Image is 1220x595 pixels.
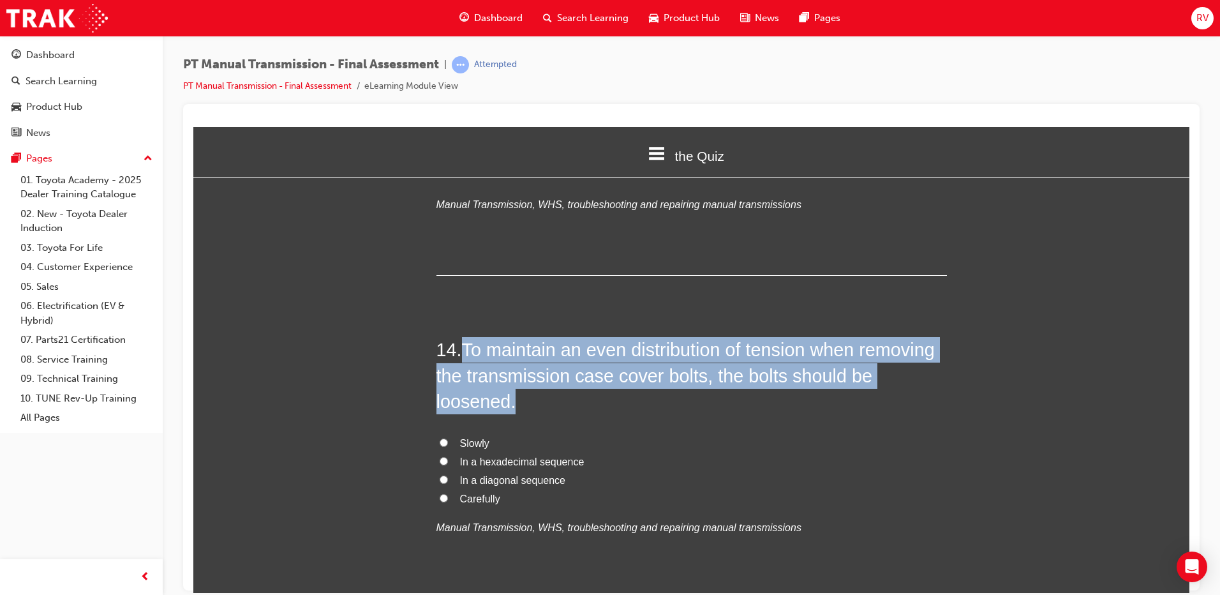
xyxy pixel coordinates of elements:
[15,277,158,297] a: 05. Sales
[11,128,21,139] span: news-icon
[5,147,158,170] button: Pages
[6,4,108,33] img: Trak
[474,59,517,71] div: Attempted
[1191,7,1214,29] button: RV
[533,5,639,31] a: search-iconSearch Learning
[243,210,754,287] h2: 14 .
[639,5,730,31] a: car-iconProduct Hub
[26,126,50,140] div: News
[140,569,150,585] span: prev-icon
[364,79,458,94] li: eLearning Module View
[789,5,851,31] a: pages-iconPages
[246,330,255,338] input: In a hexadecimal sequence
[15,170,158,204] a: 01. Toyota Academy - 2025 Dealer Training Catalogue
[5,95,158,119] a: Product Hub
[755,11,779,26] span: News
[15,204,158,238] a: 02. New - Toyota Dealer Induction
[246,349,255,357] input: In a diagonal sequence
[144,151,152,167] span: up-icon
[474,11,523,26] span: Dashboard
[246,367,255,375] input: Carefully
[1196,11,1209,26] span: RV
[243,72,608,83] em: Manual Transmission, WHS, troubleshooting and repairing manual transmissions
[15,330,158,350] a: 07. Parts21 Certification
[26,48,75,63] div: Dashboard
[11,102,21,113] span: car-icon
[246,312,255,320] input: Slowly
[267,329,391,340] span: In a hexadecimal sequence
[26,74,97,89] div: Search Learning
[15,296,158,330] a: 06. Electrification (EV & Hybrid)
[15,369,158,389] a: 09. Technical Training
[11,153,21,165] span: pages-icon
[5,70,158,93] a: Search Learning
[5,43,158,67] a: Dashboard
[15,257,158,277] a: 04. Customer Experience
[557,11,629,26] span: Search Learning
[444,57,447,72] span: |
[730,5,789,31] a: news-iconNews
[267,366,307,377] span: Carefully
[15,408,158,428] a: All Pages
[15,238,158,258] a: 03. Toyota For Life
[26,151,52,166] div: Pages
[664,11,720,26] span: Product Hub
[243,395,608,406] em: Manual Transmission, WHS, troubleshooting and repairing manual transmissions
[183,57,439,72] span: PT Manual Transmission - Final Assessment
[449,5,533,31] a: guage-iconDashboard
[267,348,372,359] span: In a diagonal sequence
[814,11,840,26] span: Pages
[11,50,21,61] span: guage-icon
[183,80,352,91] a: PT Manual Transmission - Final Assessment
[11,76,20,87] span: search-icon
[267,311,296,322] span: Slowly
[5,41,158,147] button: DashboardSearch LearningProduct HubNews
[15,389,158,409] a: 10. TUNE Rev-Up Training
[15,350,158,370] a: 08. Service Training
[649,10,658,26] span: car-icon
[26,100,82,114] div: Product Hub
[459,10,469,26] span: guage-icon
[243,213,741,285] span: To maintain an even distribution of tension when removing the transmission case cover bolts, the ...
[740,10,750,26] span: news-icon
[1177,552,1207,582] div: Open Intercom Messenger
[543,10,552,26] span: search-icon
[800,10,809,26] span: pages-icon
[5,121,158,145] a: News
[482,22,531,36] span: the Quiz
[452,56,469,73] span: learningRecordVerb_ATTEMPT-icon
